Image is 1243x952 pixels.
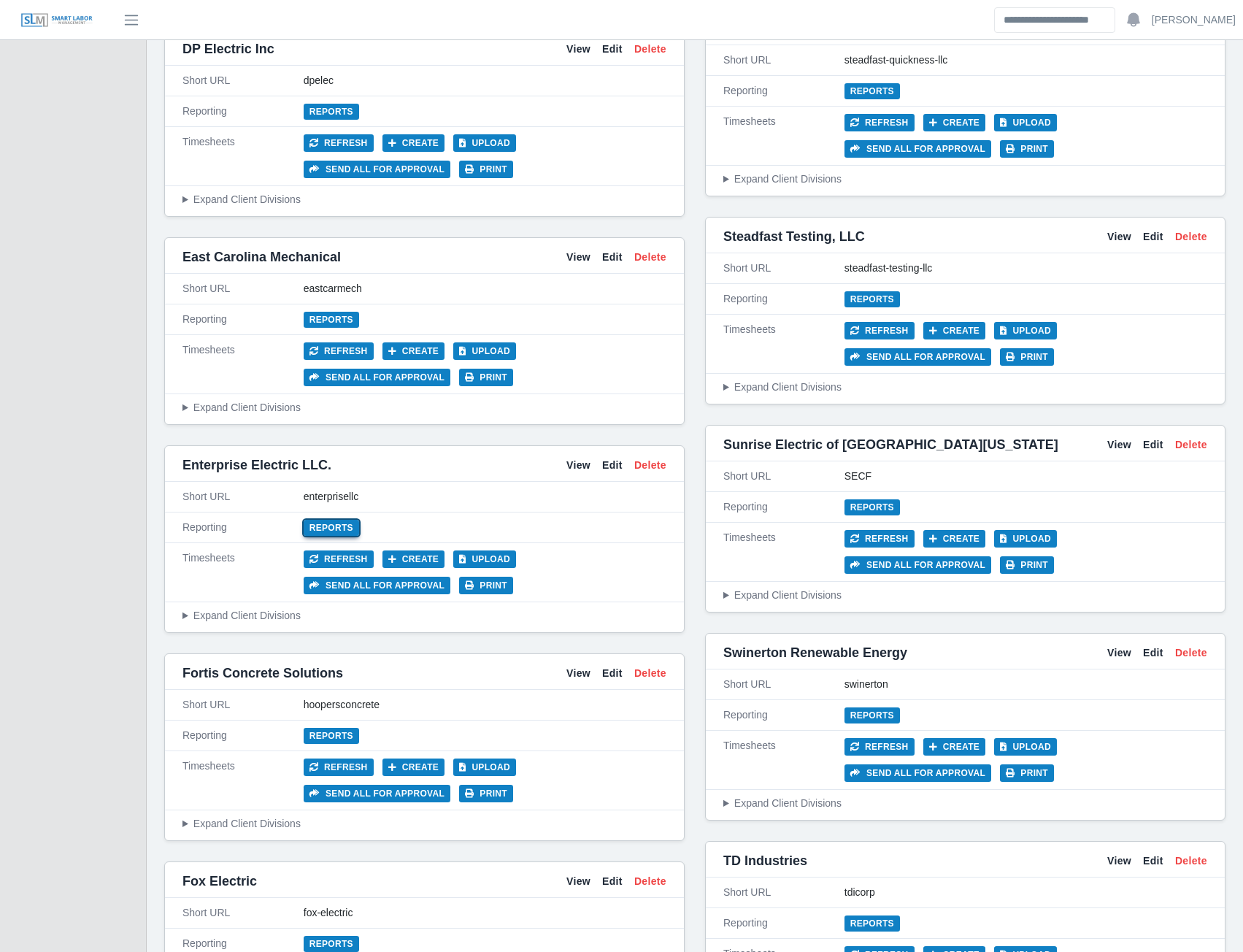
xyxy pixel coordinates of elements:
[566,42,590,57] a: View
[304,785,450,802] button: Send all for approval
[304,369,450,386] button: Send all for approval
[723,499,844,515] div: Reporting
[923,322,986,339] button: Create
[844,140,991,158] button: Send all for approval
[1000,348,1054,366] button: Print
[923,114,986,131] button: Create
[182,728,304,743] div: Reporting
[994,322,1057,339] button: Upload
[1107,229,1131,245] a: View
[923,530,986,548] button: Create
[1000,764,1054,782] button: Print
[1175,229,1207,245] a: Delete
[1143,853,1163,869] a: Edit
[304,161,450,178] button: Send all for approval
[182,104,304,119] div: Reporting
[182,759,304,802] div: Timesheets
[1152,12,1236,28] a: [PERSON_NAME]
[844,499,900,515] a: Reports
[723,83,844,99] div: Reporting
[1000,556,1054,574] button: Print
[182,489,304,504] div: Short URL
[844,530,915,548] button: Refresh
[1107,437,1131,453] a: View
[723,707,844,723] div: Reporting
[182,871,257,891] span: Fox Electric
[304,577,450,594] button: Send all for approval
[182,134,304,178] div: Timesheets
[1143,645,1163,661] a: Edit
[382,550,445,568] button: Create
[602,42,623,57] a: Edit
[602,458,623,473] a: Edit
[182,73,304,88] div: Short URL
[723,322,844,366] div: Timesheets
[634,666,666,681] a: Delete
[304,489,666,504] div: enterprisellc
[723,172,1207,187] summary: Expand Client Divisions
[723,738,844,782] div: Timesheets
[923,738,986,756] button: Create
[844,53,1207,68] div: steadfast-quickness-llc
[182,281,304,296] div: Short URL
[182,697,304,713] div: Short URL
[182,400,666,415] summary: Expand Client Divisions
[182,520,304,535] div: Reporting
[304,728,359,744] a: Reports
[453,759,516,776] button: Upload
[304,697,666,713] div: hoopersconcrete
[459,161,513,178] button: Print
[844,885,1207,900] div: tdicorp
[844,291,900,307] a: Reports
[994,530,1057,548] button: Upload
[723,642,907,663] span: Swinerton Renewable Energy
[844,114,915,131] button: Refresh
[723,796,1207,811] summary: Expand Client Divisions
[723,53,844,68] div: Short URL
[723,114,844,158] div: Timesheets
[182,39,274,59] span: DP Electric Inc
[304,936,359,952] a: Reports
[602,666,623,681] a: Edit
[602,250,623,265] a: Edit
[566,250,590,265] a: View
[634,458,666,473] a: Delete
[844,915,900,932] a: Reports
[723,226,865,247] span: Steadfast Testing, LLC
[304,342,374,360] button: Refresh
[634,250,666,265] a: Delete
[182,247,341,267] span: East Carolina Mechanical
[182,608,666,623] summary: Expand Client Divisions
[304,520,359,536] a: Reports
[453,342,516,360] button: Upload
[723,588,1207,603] summary: Expand Client Divisions
[723,380,1207,395] summary: Expand Client Divisions
[182,455,331,475] span: Enterprise Electric LLC.
[844,322,915,339] button: Refresh
[304,550,374,568] button: Refresh
[182,905,304,921] div: Short URL
[844,469,1207,484] div: SECF
[844,83,900,99] a: Reports
[459,369,513,386] button: Print
[994,114,1057,131] button: Upload
[1000,140,1054,158] button: Print
[723,434,1058,455] span: Sunrise Electric of [GEOGRAPHIC_DATA][US_STATE]
[1143,437,1163,453] a: Edit
[723,291,844,307] div: Reporting
[1175,853,1207,869] a: Delete
[20,12,93,28] img: SLM Logo
[1107,645,1131,661] a: View
[566,874,590,889] a: View
[634,42,666,57] a: Delete
[994,7,1115,33] input: Search
[723,677,844,692] div: Short URL
[182,936,304,951] div: Reporting
[182,663,343,683] span: Fortis Concrete Solutions
[844,261,1207,276] div: steadfast-testing-llc
[994,738,1057,756] button: Upload
[304,905,666,921] div: fox-electric
[304,73,666,88] div: dpelec
[566,458,590,473] a: View
[182,550,304,594] div: Timesheets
